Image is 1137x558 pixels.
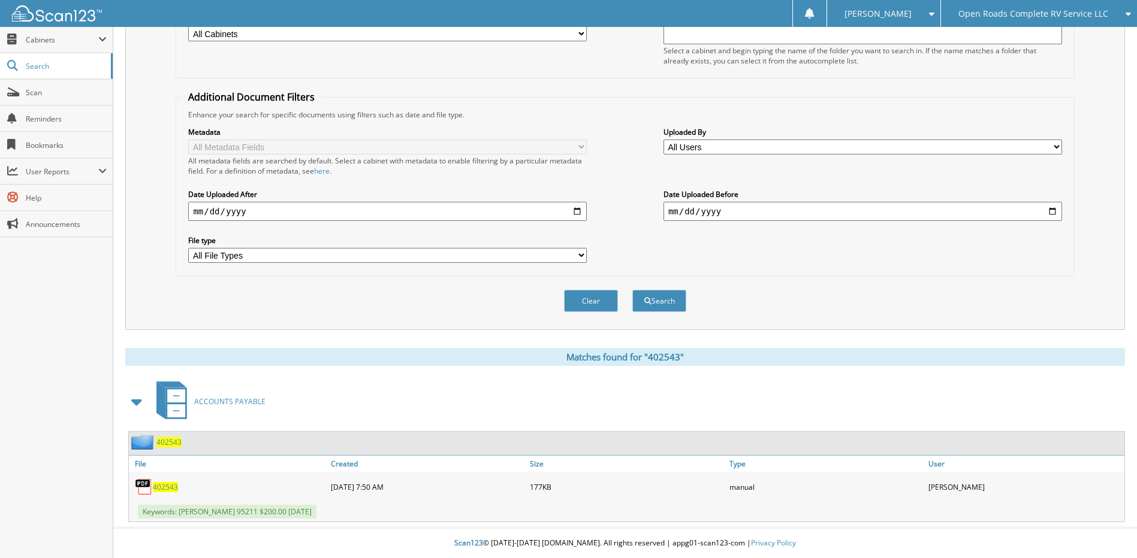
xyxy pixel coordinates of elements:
span: Search [26,61,105,71]
a: User [925,456,1124,472]
div: Select a cabinet and begin typing the name of the folder you want to search in. If the name match... [663,46,1062,66]
label: File type [188,235,587,245]
a: 402543 [153,482,178,492]
label: Uploaded By [663,127,1062,137]
img: PDF.png [135,478,153,496]
a: Created [328,456,527,472]
span: Open Roads Complete RV Service LLC [958,10,1108,17]
span: User Reports [26,166,98,177]
span: [PERSON_NAME] [845,10,912,17]
span: Announcements [26,219,107,229]
span: Keywords: [PERSON_NAME] 95211 $200.00 [DATE] [138,505,316,518]
button: Search [632,290,686,312]
input: end [663,202,1062,221]
span: Reminders [26,114,107,124]
input: start [188,202,587,221]
div: © [DATE]-[DATE] [DOMAIN_NAME]. All rights reserved | appg01-scan123-com | [113,529,1137,558]
a: Size [527,456,726,472]
span: Scan [26,87,107,98]
label: Date Uploaded After [188,189,587,199]
a: here [314,166,330,176]
a: ACCOUNTS PAYABLE [149,378,266,425]
label: Date Uploaded Before [663,189,1062,199]
a: Privacy Policy [751,538,796,548]
img: folder2.png [131,435,156,450]
div: All metadata fields are searched by default. Select a cabinet with metadata to enable filtering b... [188,156,587,176]
div: Matches found for "402543" [125,348,1125,366]
span: Bookmarks [26,140,107,150]
span: Help [26,193,107,203]
span: Cabinets [26,35,98,45]
a: Type [726,456,925,472]
div: [PERSON_NAME] [925,475,1124,499]
label: Metadata [188,127,587,137]
legend: Additional Document Filters [182,90,321,104]
div: [DATE] 7:50 AM [328,475,527,499]
a: File [129,456,328,472]
span: Scan123 [454,538,483,548]
div: Enhance your search for specific documents using filters such as date and file type. [182,110,1067,120]
button: Clear [564,290,618,312]
a: 402543 [156,437,182,447]
div: manual [726,475,925,499]
img: scan123-logo-white.svg [12,5,102,22]
div: 177KB [527,475,726,499]
span: ACCOUNTS PAYABLE [194,396,266,407]
iframe: Chat Widget [1077,501,1137,558]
